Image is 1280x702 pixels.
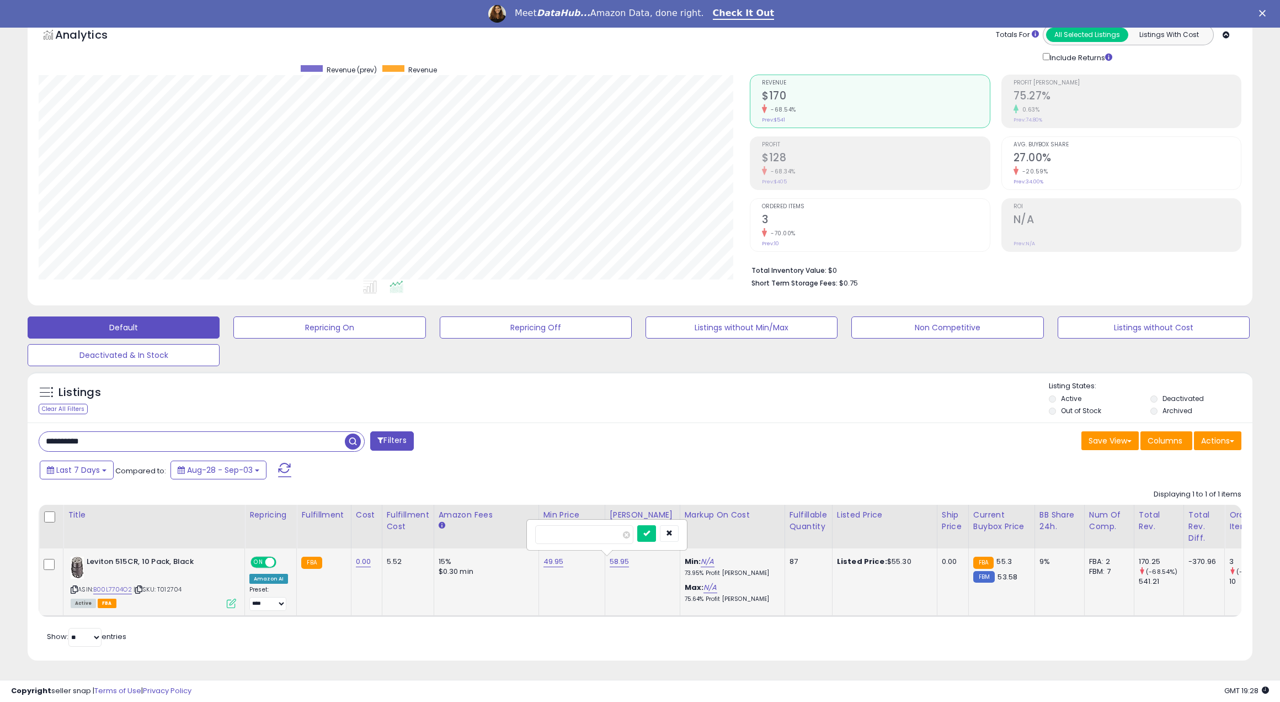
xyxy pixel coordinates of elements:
[1146,567,1177,576] small: (-68.54%)
[71,557,84,579] img: 41wFy3zb6VL._SL40_.jpg
[439,521,445,531] small: Amazon Fees.
[680,505,785,548] th: The percentage added to the cost of goods (COGS) that forms the calculator for Min & Max prices.
[1014,204,1241,210] span: ROI
[1194,431,1241,450] button: Actions
[1014,80,1241,86] span: Profit [PERSON_NAME]
[252,558,265,567] span: ON
[767,167,796,176] small: -68.34%
[1139,577,1183,587] div: 541.21
[387,509,429,532] div: Fulfillment Cost
[440,316,632,339] button: Repricing Off
[55,27,129,45] h5: Analytics
[851,316,1043,339] button: Non Competitive
[1229,557,1274,567] div: 3
[1162,394,1204,403] label: Deactivated
[703,582,717,593] a: N/A
[249,574,288,584] div: Amazon AI
[762,80,989,86] span: Revenue
[1128,28,1210,42] button: Listings With Cost
[115,466,166,476] span: Compared to:
[1089,567,1126,577] div: FBM: 7
[790,509,828,532] div: Fulfillable Quantity
[327,65,377,75] span: Revenue (prev)
[762,89,989,104] h2: $170
[1018,105,1040,114] small: 0.63%
[685,509,780,521] div: Markup on Cost
[47,631,126,642] span: Show: entries
[1034,51,1126,64] div: Include Returns
[646,316,838,339] button: Listings without Min/Max
[1081,431,1139,450] button: Save View
[751,266,826,275] b: Total Inventory Value:
[275,558,292,567] span: OFF
[751,263,1233,276] li: $0
[685,556,701,567] b: Min:
[1139,509,1179,532] div: Total Rev.
[610,509,675,521] div: [PERSON_NAME]
[1014,178,1043,185] small: Prev: 34.00%
[762,142,989,148] span: Profit
[1229,509,1270,532] div: Ordered Items
[1014,117,1042,123] small: Prev: 74.80%
[370,431,413,451] button: Filters
[40,461,114,479] button: Last 7 Days
[1148,435,1182,446] span: Columns
[1154,489,1241,500] div: Displaying 1 to 1 of 1 items
[11,685,51,696] strong: Copyright
[1039,557,1076,567] div: 9%
[134,585,182,594] span: | SKU: T012704
[301,509,346,521] div: Fulfillment
[1014,240,1035,247] small: Prev: N/A
[39,404,88,414] div: Clear All Filters
[1188,509,1220,544] div: Total Rev. Diff.
[58,385,101,400] h5: Listings
[1089,557,1126,567] div: FBA: 2
[837,509,932,521] div: Listed Price
[439,557,530,567] div: 15%
[713,8,775,20] a: Check It Out
[996,30,1039,40] div: Totals For
[610,556,630,567] a: 58.95
[762,178,787,185] small: Prev: $405
[187,465,253,476] span: Aug-28 - Sep-03
[1236,567,1258,576] small: (-70%)
[996,556,1012,567] span: 55.3
[28,344,220,366] button: Deactivated & In Stock
[1061,406,1101,415] label: Out of Stock
[1046,28,1128,42] button: All Selected Listings
[1140,431,1192,450] button: Columns
[233,316,425,339] button: Repricing On
[973,557,994,569] small: FBA
[837,557,929,567] div: $55.30
[973,509,1030,532] div: Current Buybox Price
[973,571,995,583] small: FBM
[1229,577,1274,587] div: 10
[143,685,191,696] a: Privacy Policy
[71,599,96,608] span: All listings currently available for purchase on Amazon
[942,509,964,532] div: Ship Price
[439,509,534,521] div: Amazon Fees
[356,509,377,521] div: Cost
[408,65,437,75] span: Revenue
[1039,509,1080,532] div: BB Share 24h.
[751,278,838,288] b: Short Term Storage Fees:
[1089,509,1129,532] div: Num of Comp.
[537,8,590,18] i: DataHub...
[767,229,796,237] small: -70.00%
[439,567,530,577] div: $0.30 min
[762,204,989,210] span: Ordered Items
[1014,89,1241,104] h2: 75.27%
[839,278,858,288] span: $0.75
[301,557,322,569] small: FBA
[767,105,796,114] small: -68.54%
[98,599,116,608] span: FBA
[685,582,704,593] b: Max:
[1259,10,1270,17] div: Close
[1058,316,1250,339] button: Listings without Cost
[515,8,704,19] div: Meet Amazon Data, done right.
[1014,213,1241,228] h2: N/A
[87,557,221,570] b: Leviton 515CR, 10 Pack, Black
[249,586,288,611] div: Preset:
[68,509,240,521] div: Title
[543,509,600,521] div: Min Price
